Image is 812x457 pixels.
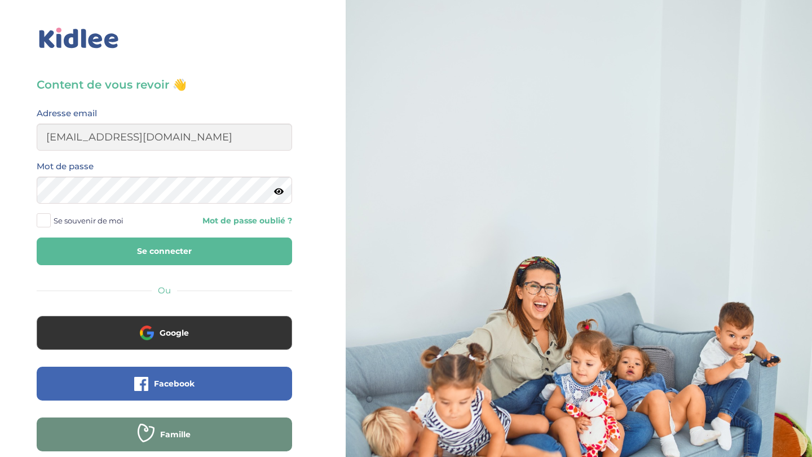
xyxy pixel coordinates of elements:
button: Facebook [37,367,292,401]
span: Google [160,327,189,339]
a: Facebook [37,386,292,397]
input: Email [37,124,292,151]
span: Famille [160,429,191,440]
span: Se souvenir de moi [54,213,123,228]
span: Facebook [154,378,195,389]
button: Famille [37,418,292,451]
a: Mot de passe oublié ? [173,216,292,226]
span: Ou [158,285,171,296]
button: Se connecter [37,238,292,265]
img: facebook.png [134,377,148,391]
img: google.png [140,326,154,340]
img: logo_kidlee_bleu [37,25,121,51]
a: Google [37,335,292,346]
a: Famille [37,437,292,447]
h3: Content de vous revoir 👋 [37,77,292,93]
label: Adresse email [37,106,97,121]
button: Google [37,316,292,350]
label: Mot de passe [37,159,94,174]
